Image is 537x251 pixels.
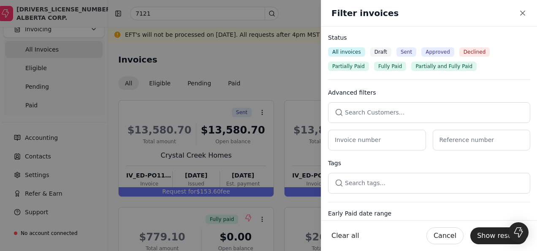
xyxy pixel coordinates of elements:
[464,48,486,56] span: Declined
[411,62,477,71] button: Partially and Fully Paid
[378,63,402,70] span: Fully Paid
[328,33,530,42] div: Status
[328,88,530,97] div: Advanced filters
[328,47,365,57] button: All invoices
[459,47,490,57] button: Declined
[470,227,527,244] button: Show results
[332,48,361,56] span: All invoices
[426,48,450,56] span: Approved
[331,7,399,19] h2: Filter invoices
[415,63,472,70] span: Partially and Fully Paid
[401,48,412,56] span: Sent
[332,63,365,70] span: Partially Paid
[328,209,530,218] div: Early Paid date range
[421,47,454,57] button: Approved
[374,48,387,56] span: Draft
[328,159,530,168] div: Tags
[374,62,406,71] button: Fully Paid
[328,62,369,71] button: Partially Paid
[439,136,494,145] label: Reference number
[426,227,464,244] button: Cancel
[396,47,416,57] button: Sent
[370,47,391,57] button: Draft
[331,227,359,244] button: Clear all
[335,136,381,145] label: Invoice number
